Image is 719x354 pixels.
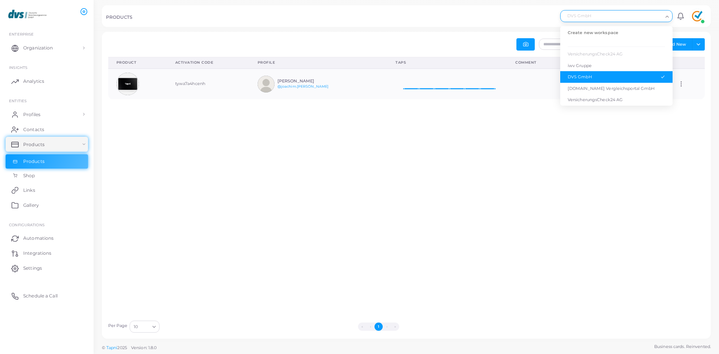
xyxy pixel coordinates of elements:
a: Integrations [6,246,88,261]
div: Product [116,60,159,65]
button: Add New [659,38,692,50]
span: Analytics [23,78,44,85]
span: Enterprise [9,32,34,36]
span: INSIGHTS [9,65,27,70]
div: Taps [395,60,499,65]
div: Created [572,60,608,65]
a: Shop [6,169,88,183]
input: Search for option [564,12,662,20]
a: Products [6,154,88,169]
span: Products [23,158,45,165]
th: Action [670,57,705,69]
td: tywa7a4hcenh [167,69,249,99]
span: ENTITIES [9,99,27,103]
a: avatar [688,9,707,24]
h6: [PERSON_NAME] [277,79,333,84]
a: Products [6,137,88,152]
div: Profile [258,60,379,65]
a: Tapni [106,345,118,350]
td: [DATE] [564,69,613,99]
a: Profiles [6,107,88,122]
span: Profiles [23,111,40,118]
div: Search for option [560,10,673,22]
span: Integrations [23,250,51,257]
button: Go to page 1 [374,323,383,331]
ul: Pagination [161,323,596,331]
span: Products [23,141,45,148]
span: 2025 [117,345,127,351]
a: Gallery [6,197,88,212]
span: Version: 1.8.0 [131,345,157,350]
span: Shop [23,172,35,179]
input: Search for option [139,323,149,331]
span: Business cards. Reinvented. [654,344,711,350]
span: Automations [23,235,54,242]
span: 10 [134,323,138,331]
img: avatar [690,9,705,24]
span: © [102,345,157,351]
a: Contacts [6,122,88,137]
a: Automations [6,231,88,246]
span: Assigned [621,81,642,87]
span: Contacts [23,126,44,133]
label: Per Page [108,323,128,329]
h5: PRODUCTS [106,15,132,20]
span: Links [23,187,35,194]
a: Links [6,182,88,197]
div: Status [621,60,664,65]
img: avatar [258,76,274,93]
span: Organization [23,45,53,51]
div: Search for option [130,321,160,333]
span: Settings [23,265,42,272]
span: Gallery [23,202,39,209]
a: Organization [6,40,88,55]
a: @joachim.[PERSON_NAME] [277,84,328,88]
a: Schedule a Call [6,288,88,303]
img: logo [7,7,48,21]
a: Settings [6,261,88,276]
a: Analytics [6,74,88,89]
span: Configurations [9,223,45,227]
span: Schedule a Call [23,293,58,299]
div: Activation Code [175,60,241,65]
div: Comment [515,60,556,65]
img: avatar [116,73,139,95]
